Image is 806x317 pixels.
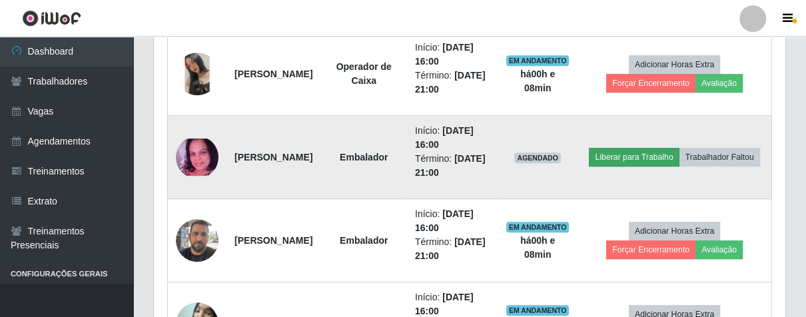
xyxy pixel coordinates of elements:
button: Adicionar Horas Extra [629,55,720,74]
button: Adicionar Horas Extra [629,222,720,240]
li: Término: [415,152,490,180]
button: Forçar Encerramento [606,240,695,259]
li: Término: [415,69,490,97]
strong: [PERSON_NAME] [234,69,312,79]
li: Início: [415,124,490,152]
time: [DATE] 16:00 [415,42,474,67]
span: EM ANDAMENTO [506,222,570,232]
time: [DATE] 16:00 [415,208,474,233]
strong: [PERSON_NAME] [234,235,312,246]
strong: há 00 h e 08 min [520,69,555,93]
button: Avaliação [695,74,743,93]
button: Liberar para Trabalho [589,148,679,166]
strong: Embalador [340,235,388,246]
img: 1730588148505.jpeg [176,53,218,95]
span: EM ANDAMENTO [506,55,570,66]
strong: [PERSON_NAME] [234,152,312,162]
span: AGENDADO [514,153,561,163]
img: CoreUI Logo [22,10,81,27]
time: [DATE] 16:00 [415,292,474,316]
strong: há 00 h e 08 min [520,235,555,260]
li: Término: [415,235,490,263]
img: 1738426207114.jpeg [176,212,218,268]
strong: Embalador [340,152,388,162]
button: Trabalhador Faltou [679,148,760,166]
time: [DATE] 16:00 [415,125,474,150]
li: Início: [415,41,490,69]
button: Avaliação [695,240,743,259]
img: 1744415855733.jpeg [176,139,218,176]
span: EM ANDAMENTO [506,305,570,316]
button: Forçar Encerramento [606,74,695,93]
strong: Operador de Caixa [336,61,392,86]
li: Início: [415,207,490,235]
